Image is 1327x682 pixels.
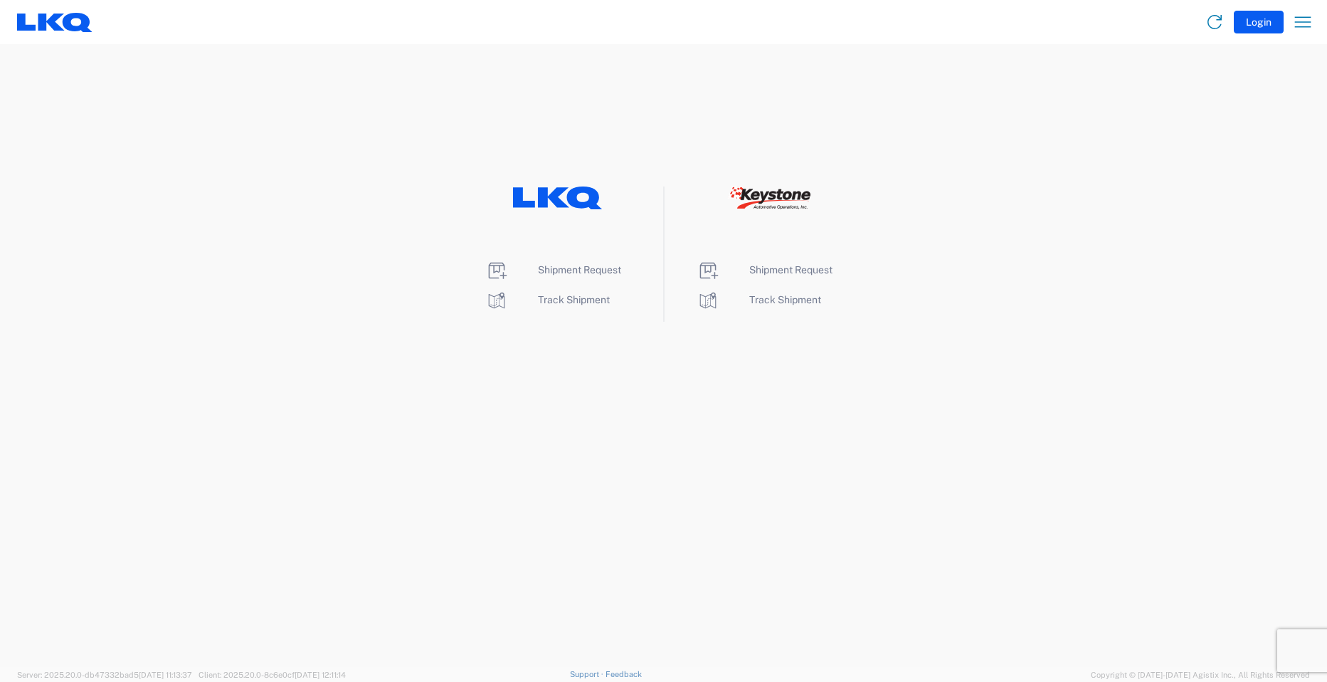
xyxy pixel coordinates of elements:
span: [DATE] 11:13:37 [139,671,192,679]
span: Copyright © [DATE]-[DATE] Agistix Inc., All Rights Reserved [1091,668,1310,681]
span: [DATE] 12:11:14 [295,671,346,679]
a: Shipment Request [485,264,621,276]
a: Shipment Request [697,264,832,276]
span: Server: 2025.20.0-db47332bad5 [17,671,192,679]
span: Track Shipment [749,294,821,305]
span: Shipment Request [538,264,621,276]
span: Shipment Request [749,264,832,276]
span: Track Shipment [538,294,610,305]
a: Track Shipment [697,294,821,305]
span: Client: 2025.20.0-8c6e0cf [199,671,346,679]
a: Feedback [606,670,642,678]
button: Login [1234,11,1284,33]
a: Track Shipment [485,294,610,305]
a: Support [570,670,606,678]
